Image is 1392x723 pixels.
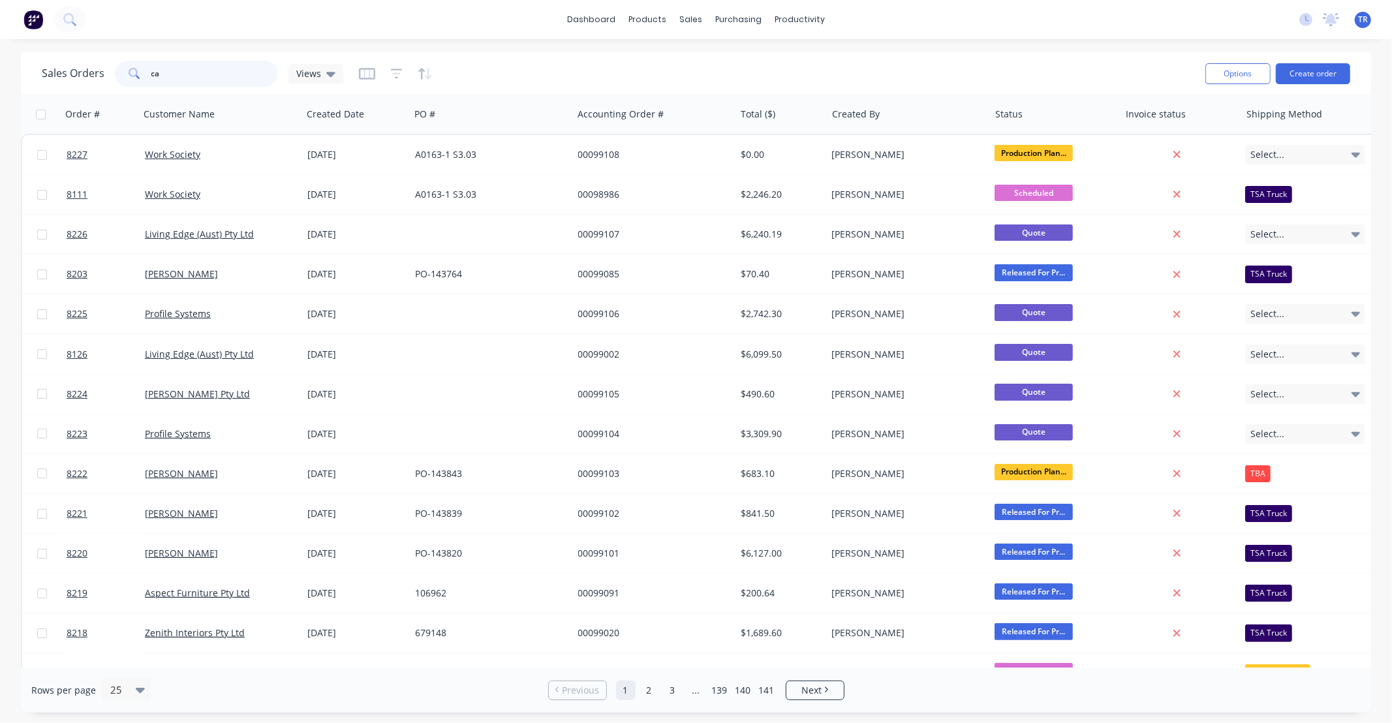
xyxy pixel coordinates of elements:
div: [PERSON_NAME] [832,547,977,560]
span: Released For Pr... [995,583,1073,600]
div: TSA Truck [1245,585,1292,602]
div: productivity [768,10,831,29]
a: [PERSON_NAME] [145,467,218,480]
ul: Pagination [543,681,850,700]
div: [DATE] [307,507,405,520]
div: PO-143843 [415,467,560,480]
div: [PERSON_NAME] [832,348,977,361]
div: 106962 [415,587,560,600]
div: [DATE] [307,388,405,401]
span: 8220 [67,547,87,560]
span: 8203 [67,268,87,281]
div: [DATE] [307,587,405,600]
div: TSA Truck [1245,505,1292,522]
span: Released For Pr... [995,504,1073,520]
div: $2,246.20 [741,188,817,201]
div: [PERSON_NAME] [832,666,977,679]
div: [DATE] [307,348,405,361]
span: Production Plan... [995,464,1073,480]
span: Released For Pr... [995,264,1073,281]
a: 8220 [67,534,145,573]
div: TSA Truck [1245,624,1292,641]
span: 8218 [67,626,87,639]
div: Accounting Order # [578,108,664,121]
div: 00098986 [578,188,723,201]
div: PO # [414,108,435,121]
div: 00099085 [578,268,723,281]
a: [PERSON_NAME] [145,547,218,559]
span: Views [296,67,321,80]
div: TSA Truck [1245,266,1292,283]
a: 8225 [67,294,145,333]
div: TSA Truck [1245,186,1292,203]
div: [DATE] [307,148,405,161]
div: [DATE] [307,228,405,241]
span: Select... [1250,307,1284,320]
a: Page 1 is your current page [616,681,636,700]
a: Co Design Construct [145,666,234,679]
div: $0.00 [741,148,817,161]
span: Select... [1250,148,1284,161]
div: PO-143764 [415,268,560,281]
span: Select... [1250,427,1284,440]
div: $7,114.80 [741,666,817,679]
a: Page 3 [663,681,683,700]
div: $200.64 [741,587,817,600]
div: [PERSON_NAME] [832,228,977,241]
div: [PERSON_NAME] [832,587,977,600]
div: Order # [65,108,100,121]
a: Jump forward [687,681,706,700]
span: Scheduled [995,185,1073,201]
span: 8226 [67,228,87,241]
a: [PERSON_NAME] [145,507,218,519]
div: [DATE] [307,268,405,281]
div: [PERSON_NAME] [832,507,977,520]
div: $6,127.00 [741,547,817,560]
div: $490.60 [741,388,817,401]
div: [PERSON_NAME] [832,307,977,320]
div: 00099107 [578,228,723,241]
a: 8223 [67,414,145,454]
div: Customer Name [144,108,215,121]
span: Released For Pr... [995,623,1073,639]
div: PO-143820 [415,547,560,560]
div: 00099002 [578,348,723,361]
span: 8225 [67,307,87,320]
div: [DATE] [307,547,405,560]
div: PO-143839 [415,507,560,520]
a: Page 139 [710,681,730,700]
a: Previous page [549,684,606,697]
span: TR [1358,14,1368,25]
span: Select... [1250,348,1284,361]
a: Page 2 [640,681,659,700]
div: [PERSON_NAME] [832,467,977,480]
a: Living Edge (Aust) Pty Ltd [145,348,254,360]
div: $70.40 [741,268,817,281]
a: [PERSON_NAME] [145,268,218,280]
span: 8212 [67,666,87,679]
span: Quote [995,224,1073,241]
span: Production Plan... [995,145,1073,161]
div: [PERSON_NAME] [832,148,977,161]
div: 00099105 [578,388,723,401]
div: purchasing [709,10,768,29]
h1: Sales Orders [42,67,104,80]
div: 679148 [415,626,560,639]
a: Next page [786,684,844,697]
div: [DATE] [307,427,405,440]
input: Search... [151,61,279,87]
a: Profile Systems [145,427,211,440]
div: 00099106 [578,307,723,320]
span: 8227 [67,148,87,161]
div: [PERSON_NAME] [832,268,977,281]
a: Profile Systems [145,307,211,320]
div: [PERSON_NAME] [832,388,977,401]
div: $6,240.19 [741,228,817,241]
div: 00099104 [578,427,723,440]
span: 8224 [67,388,87,401]
span: 8126 [67,348,87,361]
span: Select... [1250,228,1284,241]
a: 8218 [67,613,145,653]
div: Created Date [307,108,364,121]
div: $6,099.50 [741,348,817,361]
